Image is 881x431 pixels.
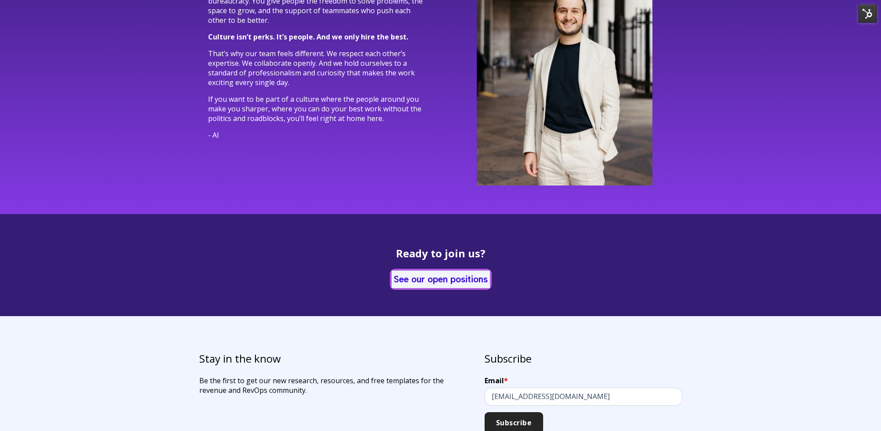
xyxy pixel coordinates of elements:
[208,49,415,87] span: That’s why our team feels different. We respect each other’s expertise. We collaborate openly. An...
[208,32,408,42] strong: Culture isn’t perks. It’s people. And we only hire the best.
[485,351,682,366] h3: Subscribe
[199,376,471,395] p: Be the first to get our new research, resources, and free templates for the revenue and RevOps co...
[392,271,490,288] a: See our open positions
[858,4,877,23] img: HubSpot Tools Menu Toggle
[208,94,421,123] span: If you want to be part of a culture where the people around you make you sharper, where you can d...
[208,247,673,259] h2: Ready to join us?
[208,130,219,140] span: - Al
[485,376,504,385] span: Email
[199,351,471,366] h3: Stay in the know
